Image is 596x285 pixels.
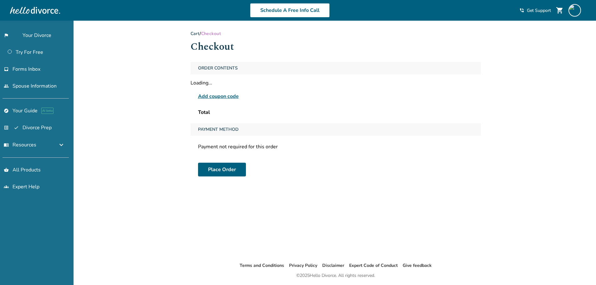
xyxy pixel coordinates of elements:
[191,79,481,86] div: Loading...
[556,7,563,14] span: shopping_cart
[322,262,344,269] li: Disclaimer
[201,31,221,37] span: Checkout
[198,163,246,176] button: Place Order
[296,272,375,279] div: © 2025 Hello Divorce. All rights reserved.
[58,141,65,149] span: expand_more
[196,123,241,136] span: Payment Method
[568,4,581,17] img: lizlinares00@gmail.com
[4,84,9,89] span: people
[4,108,9,113] span: explore
[4,141,36,148] span: Resources
[4,184,9,189] span: groups
[13,66,40,73] span: Forms Inbox
[519,8,524,13] span: phone_in_talk
[4,33,19,38] span: flag_2
[191,39,481,54] h1: Checkout
[196,62,240,74] span: Order Contents
[4,125,19,130] span: list_alt_check
[4,67,9,72] span: inbox
[198,93,239,100] span: Add coupon code
[4,167,9,172] span: shopping_basket
[240,262,284,268] a: Terms and Conditions
[191,31,200,37] a: Cart
[41,108,53,114] span: AI beta
[191,141,481,153] div: Payment not required for this order
[289,262,317,268] a: Privacy Policy
[191,31,481,37] div: /
[527,8,551,13] span: Get Support
[4,142,9,147] span: menu_book
[349,262,398,268] a: Expert Code of Conduct
[519,8,551,13] a: phone_in_talkGet Support
[198,109,210,116] span: Total
[403,262,432,269] li: Give feedback
[250,3,330,18] a: Schedule A Free Info Call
